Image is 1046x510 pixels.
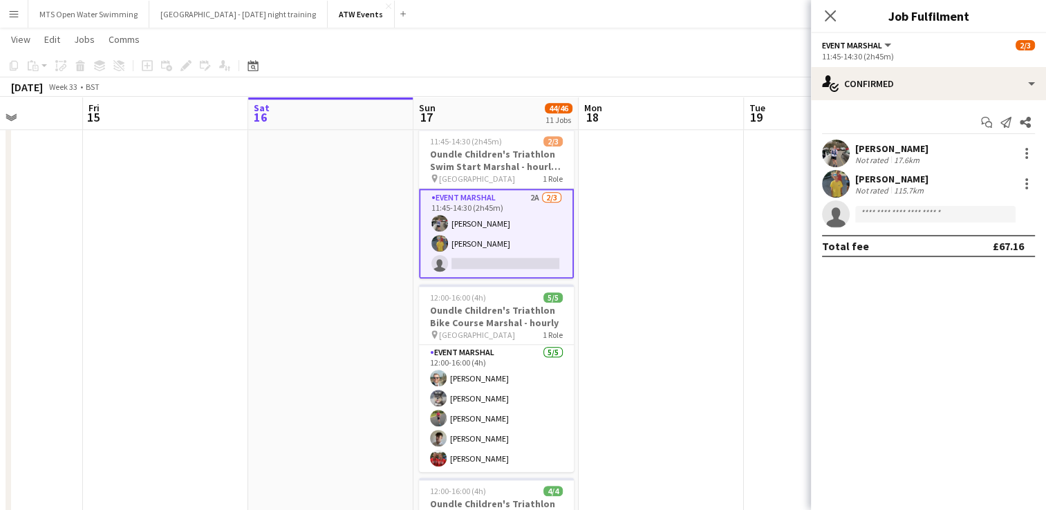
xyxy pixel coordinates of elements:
[44,33,60,46] span: Edit
[419,148,574,173] h3: Oundle Children's Triathlon Swim Start Marshal - hourly rate
[584,102,602,114] span: Mon
[747,109,765,125] span: 19
[545,115,572,125] div: 11 Jobs
[86,109,100,125] span: 15
[88,102,100,114] span: Fri
[68,30,100,48] a: Jobs
[328,1,395,28] button: ATW Events
[543,136,563,147] span: 2/3
[749,102,765,114] span: Tue
[993,239,1024,253] div: £67.16
[855,185,891,196] div: Not rated
[822,40,882,50] span: Event Marshal
[103,30,145,48] a: Comms
[582,109,602,125] span: 18
[28,1,149,28] button: MTS Open Water Swimming
[419,102,436,114] span: Sun
[543,173,563,184] span: 1 Role
[39,30,66,48] a: Edit
[891,155,922,165] div: 17.6km
[6,30,36,48] a: View
[543,486,563,496] span: 4/4
[419,304,574,329] h3: Oundle Children's Triathlon Bike Course Marshal - hourly
[855,173,928,185] div: [PERSON_NAME]
[822,40,893,50] button: Event Marshal
[822,51,1035,62] div: 11:45-14:30 (2h45m)
[545,103,572,113] span: 44/46
[822,239,869,253] div: Total fee
[543,330,563,340] span: 1 Role
[419,189,574,278] app-card-role: Event Marshal2A2/311:45-14:30 (2h45m)[PERSON_NAME][PERSON_NAME]
[855,155,891,165] div: Not rated
[11,33,30,46] span: View
[855,142,928,155] div: [PERSON_NAME]
[430,292,486,303] span: 12:00-16:00 (4h)
[417,109,436,125] span: 17
[46,82,80,92] span: Week 33
[419,284,574,472] app-job-card: 12:00-16:00 (4h)5/5Oundle Children's Triathlon Bike Course Marshal - hourly [GEOGRAPHIC_DATA]1 Ro...
[430,486,486,496] span: 12:00-16:00 (4h)
[1016,40,1035,50] span: 2/3
[891,185,926,196] div: 115.7km
[149,1,328,28] button: [GEOGRAPHIC_DATA] - [DATE] night training
[543,292,563,303] span: 5/5
[811,7,1046,25] h3: Job Fulfilment
[811,67,1046,100] div: Confirmed
[430,136,502,147] span: 11:45-14:30 (2h45m)
[109,33,140,46] span: Comms
[419,128,574,278] app-job-card: 11:45-14:30 (2h45m)2/3Oundle Children's Triathlon Swim Start Marshal - hourly rate [GEOGRAPHIC_DA...
[439,173,515,184] span: [GEOGRAPHIC_DATA]
[439,330,515,340] span: [GEOGRAPHIC_DATA]
[74,33,95,46] span: Jobs
[86,82,100,92] div: BST
[419,345,574,472] app-card-role: Event Marshal5/512:00-16:00 (4h)[PERSON_NAME][PERSON_NAME][PERSON_NAME][PERSON_NAME][PERSON_NAME]
[254,102,270,114] span: Sat
[252,109,270,125] span: 16
[11,80,43,94] div: [DATE]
